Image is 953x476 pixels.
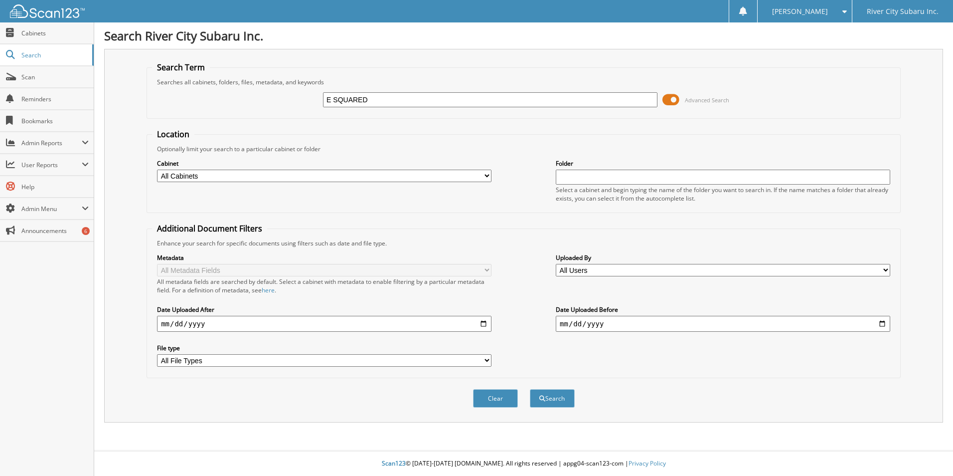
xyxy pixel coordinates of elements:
input: start [157,316,491,332]
span: Help [21,183,89,191]
legend: Search Term [152,62,210,73]
input: end [556,316,890,332]
div: 6 [82,227,90,235]
img: scan123-logo-white.svg [10,4,85,18]
iframe: Chat Widget [903,428,953,476]
span: Scan [21,73,89,81]
span: Search [21,51,87,59]
span: Advanced Search [685,96,729,104]
span: Reminders [21,95,89,103]
h1: Search River City Subaru Inc. [104,27,943,44]
span: User Reports [21,161,82,169]
div: © [DATE]-[DATE] [DOMAIN_NAME]. All rights reserved | appg04-scan123-com | [94,452,953,476]
div: Select a cabinet and begin typing the name of the folder you want to search in. If the name match... [556,186,890,203]
span: Admin Menu [21,205,82,213]
label: Date Uploaded After [157,305,491,314]
button: Clear [473,389,518,408]
span: Cabinets [21,29,89,37]
legend: Additional Document Filters [152,223,267,234]
div: Searches all cabinets, folders, files, metadata, and keywords [152,78,895,86]
span: Bookmarks [21,117,89,125]
a: Privacy Policy [629,459,666,468]
span: Announcements [21,227,89,235]
label: Cabinet [157,159,491,168]
span: River City Subaru Inc. [867,8,939,14]
label: Metadata [157,253,491,262]
label: Date Uploaded Before [556,305,890,314]
div: All metadata fields are searched by default. Select a cabinet with metadata to enable filtering b... [157,277,491,294]
span: [PERSON_NAME] [772,8,828,14]
div: Optionally limit your search to a particular cabinet or folder [152,145,895,153]
a: here [262,286,275,294]
span: Admin Reports [21,139,82,147]
span: Scan123 [382,459,406,468]
button: Search [530,389,575,408]
label: Uploaded By [556,253,890,262]
label: File type [157,344,491,352]
legend: Location [152,129,194,140]
label: Folder [556,159,890,168]
div: Enhance your search for specific documents using filters such as date and file type. [152,239,895,247]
